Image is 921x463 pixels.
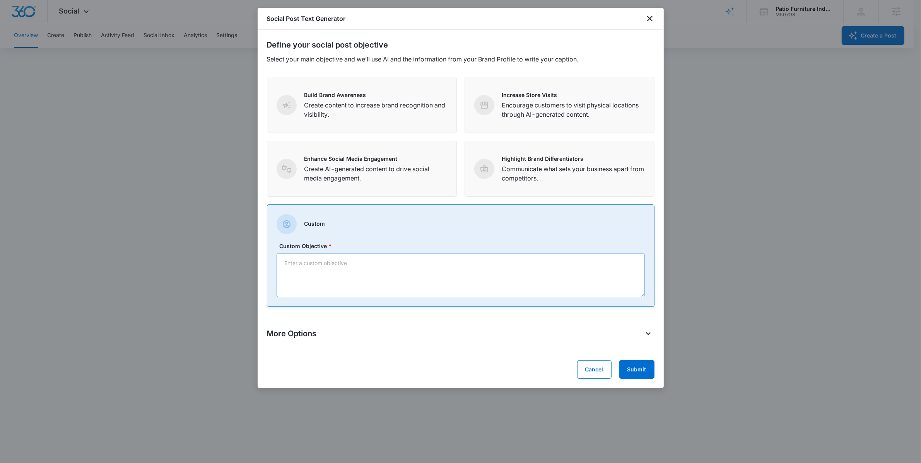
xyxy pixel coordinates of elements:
button: More Options [642,327,654,340]
h1: Social Post Text Generator [267,14,346,23]
button: Submit [619,360,654,379]
p: Highlight Brand Differentiators [502,155,645,163]
h2: Define your social post objective [267,39,654,51]
p: Encourage customers to visit physical locations through AI-generated content. [502,100,645,119]
p: Custom [304,220,325,228]
button: close [645,14,654,23]
p: Build Brand Awareness [304,91,447,99]
p: Select your main objective and we’ll use AI and the information from your Brand Profile to write ... [267,54,654,64]
p: Communicate what sets your business apart from competitors. [502,164,645,183]
label: Custom Objective [280,242,648,250]
p: Create AI-generated content to drive social media engagement. [304,164,447,183]
p: Enhance Social Media Engagement [304,155,447,163]
button: Cancel [577,360,612,379]
p: More Options [267,328,317,339]
p: Increase Store Visits [502,91,645,99]
p: Create content to increase brand recognition and visibility. [304,100,447,119]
